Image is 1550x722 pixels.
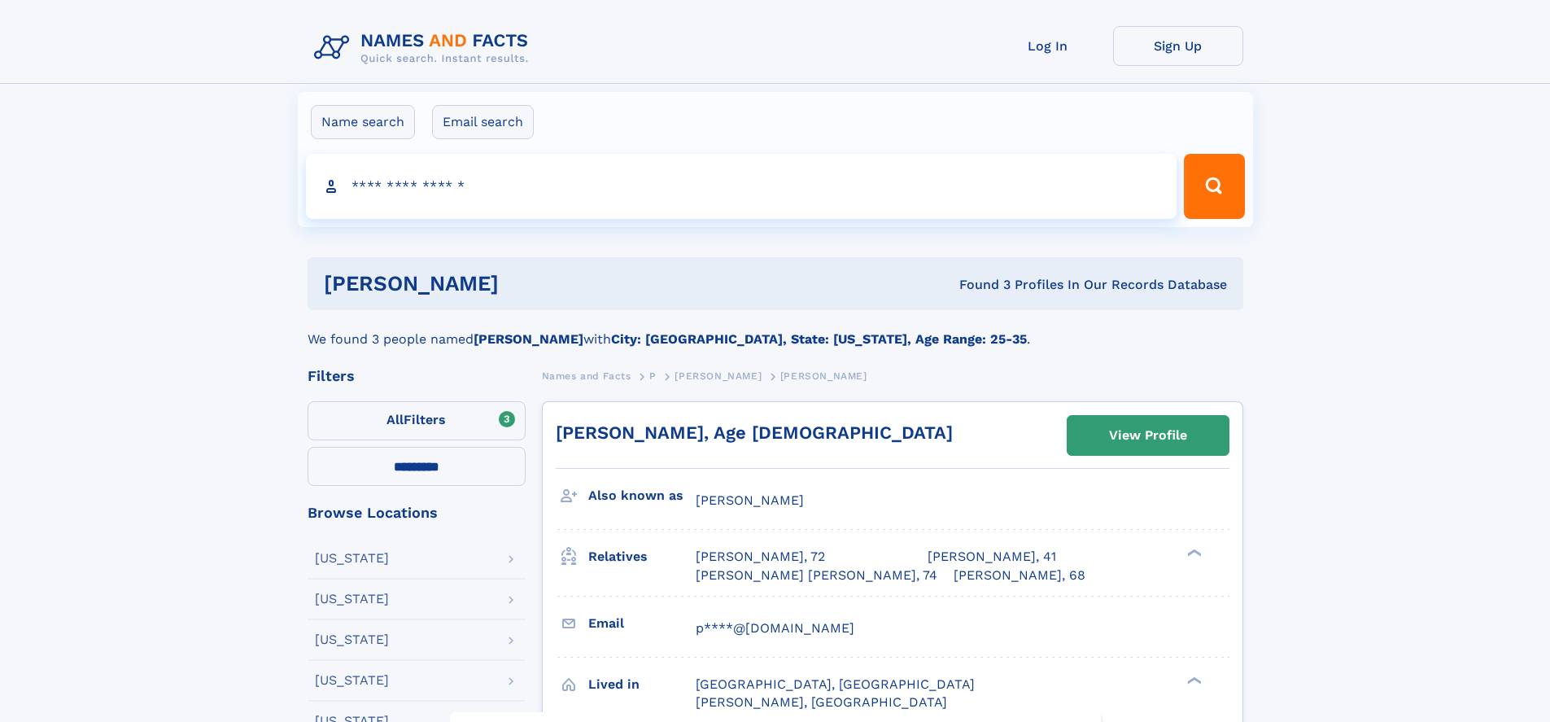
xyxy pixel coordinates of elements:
[308,310,1243,349] div: We found 3 people named with .
[780,370,867,382] span: [PERSON_NAME]
[588,543,696,571] h3: Relatives
[311,105,415,139] label: Name search
[324,273,729,294] h1: [PERSON_NAME]
[983,26,1113,66] a: Log In
[696,492,804,508] span: [PERSON_NAME]
[542,365,631,386] a: Names and Facts
[1109,417,1187,454] div: View Profile
[308,369,526,383] div: Filters
[588,671,696,698] h3: Lived in
[588,482,696,510] h3: Also known as
[675,370,762,382] span: [PERSON_NAME]
[696,567,937,584] a: [PERSON_NAME] [PERSON_NAME], 74
[386,412,404,427] span: All
[308,26,542,70] img: Logo Names and Facts
[928,548,1056,566] a: [PERSON_NAME], 41
[306,154,1177,219] input: search input
[1068,416,1229,455] a: View Profile
[696,676,975,692] span: [GEOGRAPHIC_DATA], [GEOGRAPHIC_DATA]
[729,276,1227,294] div: Found 3 Profiles In Our Records Database
[1113,26,1243,66] a: Sign Up
[474,331,583,347] b: [PERSON_NAME]
[556,422,953,443] a: [PERSON_NAME], Age [DEMOGRAPHIC_DATA]
[308,401,526,440] label: Filters
[696,548,825,566] a: [PERSON_NAME], 72
[315,593,389,606] div: [US_STATE]
[308,505,526,520] div: Browse Locations
[649,370,657,382] span: P
[588,610,696,637] h3: Email
[649,365,657,386] a: P
[1184,154,1244,219] button: Search Button
[611,331,1027,347] b: City: [GEOGRAPHIC_DATA], State: [US_STATE], Age Range: 25-35
[315,552,389,565] div: [US_STATE]
[675,365,762,386] a: [PERSON_NAME]
[954,567,1085,584] a: [PERSON_NAME], 68
[315,633,389,646] div: [US_STATE]
[432,105,534,139] label: Email search
[1183,675,1203,685] div: ❯
[1183,548,1203,558] div: ❯
[696,694,947,710] span: [PERSON_NAME], [GEOGRAPHIC_DATA]
[315,674,389,687] div: [US_STATE]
